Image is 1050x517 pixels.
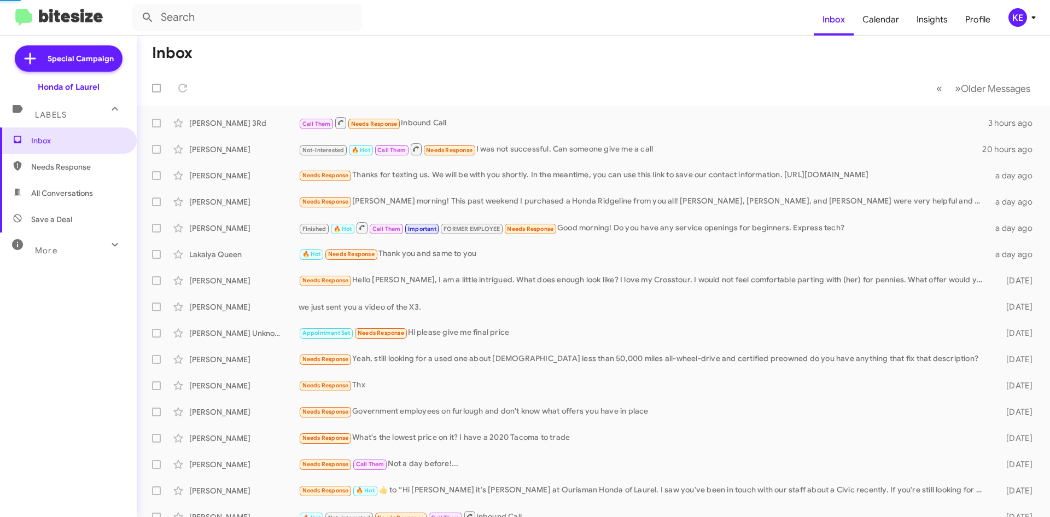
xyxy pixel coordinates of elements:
span: Needs Response [302,356,349,363]
div: Thanks for texting us. We will be with you shortly. In the meantime, you can use this link to sav... [299,169,989,182]
div: Good morning! Do you have any service openings for beginners. Express tech? [299,221,989,235]
div: Lakaiya Queen [189,249,299,260]
span: FORMER EMPLOYEE [444,225,500,233]
div: [PERSON_NAME] [189,354,299,365]
div: [PERSON_NAME] [189,275,299,286]
span: Needs Response [351,120,398,127]
div: 20 hours ago [982,144,1041,155]
span: Needs Response [358,329,404,336]
span: Needs Response [302,461,349,468]
span: Call Them [377,147,406,154]
div: [DATE] [989,485,1041,496]
div: ​👍​ to “ Hi [PERSON_NAME] it's [PERSON_NAME] at Ourisman Honda of Laurel. I saw you've been in to... [299,484,989,497]
h1: Inbox [152,44,192,62]
div: 3 hours ago [988,118,1041,129]
span: Inbox [31,135,124,146]
div: a day ago [989,223,1041,234]
span: 🔥 Hot [352,147,370,154]
div: [PERSON_NAME] [189,459,299,470]
span: Needs Response [302,198,349,205]
a: Inbox [814,4,854,36]
button: Next [948,77,1037,100]
span: Needs Response [302,408,349,415]
span: Save a Deal [31,214,72,225]
div: we just sent you a video of the X3. [299,301,989,312]
div: [PERSON_NAME] [189,433,299,444]
span: Needs Response [31,161,124,172]
span: More [35,246,57,255]
input: Search [132,4,362,31]
div: [PERSON_NAME] 3Rd [189,118,299,129]
button: Previous [930,77,949,100]
div: KE [1008,8,1027,27]
span: Special Campaign [48,53,114,64]
div: [PERSON_NAME] [189,485,299,496]
div: Honda of Laurel [38,82,100,92]
span: « [936,82,942,95]
span: Needs Response [302,434,349,442]
span: Needs Response [426,147,472,154]
div: Inbound Call [299,116,988,130]
div: [PERSON_NAME] [189,380,299,391]
a: Insights [908,4,956,36]
div: Thx [299,379,989,392]
span: Call Them [356,461,384,468]
span: All Conversations [31,188,93,199]
div: [PERSON_NAME] Unknown [189,328,299,339]
nav: Page navigation example [930,77,1037,100]
div: What's the lowest price on it? I have a 2020 Tacoma to trade [299,432,989,444]
span: Appointment Set [302,329,351,336]
div: Not a day before!... [299,458,989,470]
span: 🔥 Hot [334,225,352,233]
span: 🔥 Hot [302,251,321,258]
span: Needs Response [328,251,375,258]
div: [PERSON_NAME] [189,170,299,181]
div: Thank you and same to you [299,248,989,260]
div: Hi please give me final price [299,327,989,339]
span: Call Them [372,225,401,233]
button: KE [999,8,1038,27]
div: [PERSON_NAME] [189,196,299,207]
span: » [955,82,961,95]
div: [DATE] [989,354,1041,365]
span: Labels [35,110,67,120]
div: [PERSON_NAME] [189,223,299,234]
span: Needs Response [302,172,349,179]
div: Yeah, still looking for a used one about [DEMOGRAPHIC_DATA] less than 50,000 miles all-wheel-driv... [299,353,989,365]
div: a day ago [989,249,1041,260]
span: Needs Response [302,277,349,284]
div: [DATE] [989,275,1041,286]
span: Call Them [302,120,331,127]
div: [PERSON_NAME] morning! This past weekend I purchased a Honda Ridgeline from you all! [PERSON_NAME... [299,195,989,208]
a: Special Campaign [15,45,122,72]
a: Profile [956,4,999,36]
div: Government employees on furlough and don't know what offers you have in place [299,405,989,418]
div: [PERSON_NAME] [189,301,299,312]
span: Not-Interested [302,147,345,154]
a: Calendar [854,4,908,36]
div: [DATE] [989,380,1041,391]
div: [PERSON_NAME] [189,406,299,417]
div: [PERSON_NAME] [189,144,299,155]
div: [DATE] [989,328,1041,339]
span: Important [408,225,436,233]
div: [DATE] [989,433,1041,444]
div: a day ago [989,170,1041,181]
span: Finished [302,225,326,233]
span: Needs Response [507,225,553,233]
span: Older Messages [961,83,1030,95]
div: [DATE] [989,406,1041,417]
div: I was not successful. Can someone give me a call [299,142,982,156]
span: 🔥 Hot [356,487,375,494]
div: a day ago [989,196,1041,207]
span: Needs Response [302,487,349,494]
div: [DATE] [989,459,1041,470]
div: [DATE] [989,301,1041,312]
span: Needs Response [302,382,349,389]
div: Hello [PERSON_NAME], I am a little intrigued. What does enough look like? I love my Crosstour. I ... [299,274,989,287]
